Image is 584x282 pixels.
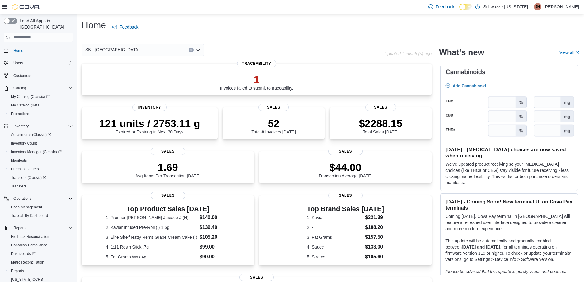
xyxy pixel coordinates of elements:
[9,148,64,156] a: Inventory Manager (Classic)
[6,182,75,191] button: Transfers
[11,59,25,67] button: Users
[11,260,44,265] span: Metrc Reconciliation
[365,214,384,221] dd: $221.39
[106,214,197,221] dt: 1. Premier [PERSON_NAME] Juiceee J (H)
[11,72,34,79] a: Customers
[534,3,541,10] div: Justin Heistermann
[9,157,29,164] a: Manifests
[106,254,197,260] dt: 5. Fat Grams Wax 4g
[11,234,49,239] span: BioTrack Reconciliation
[6,203,75,211] button: Cash Management
[11,84,73,92] span: Catalog
[11,205,42,210] span: Cash Management
[220,73,293,86] p: 1
[11,277,43,282] span: [US_STATE] CCRS
[9,233,52,240] a: BioTrack Reconciliation
[9,203,73,211] span: Cash Management
[1,224,75,232] button: Reports
[9,212,73,219] span: Traceabilty Dashboard
[200,234,230,241] dd: $105.20
[307,244,363,250] dt: 4. Sauce
[1,46,75,55] button: Home
[151,148,185,155] span: Sales
[6,139,75,148] button: Inventory Count
[82,19,106,31] h1: Home
[200,224,230,231] dd: $139.40
[1,122,75,130] button: Inventory
[11,122,31,130] button: Inventory
[9,241,73,249] span: Canadian Compliance
[445,238,573,262] p: This update will be automatically and gradually enabled between , for all terminals operating on ...
[9,250,73,257] span: Dashboards
[11,141,37,146] span: Inventory Count
[9,183,29,190] a: Transfers
[6,173,75,182] a: Transfers (Classic)
[319,161,372,178] div: Transaction Average [DATE]
[11,103,41,108] span: My Catalog (Beta)
[11,59,73,67] span: Users
[13,86,26,91] span: Catalog
[384,51,432,56] p: Updated 1 minute(s) ago
[483,3,528,10] p: Schwazze [US_STATE]
[6,241,75,249] button: Canadian Compliance
[9,140,73,147] span: Inventory Count
[9,131,54,138] a: Adjustments (Classic)
[9,165,73,173] span: Purchase Orders
[9,259,47,266] a: Metrc Reconciliation
[6,258,75,267] button: Metrc Reconciliation
[328,148,363,155] span: Sales
[132,104,167,111] span: Inventory
[11,224,73,232] span: Reports
[365,104,396,111] span: Sales
[13,124,29,129] span: Inventory
[13,48,23,53] span: Home
[6,156,75,165] button: Manifests
[11,122,73,130] span: Inventory
[237,60,276,67] span: Traceability
[11,47,26,54] a: Home
[239,274,274,281] span: Sales
[365,224,384,231] dd: $188.20
[9,203,44,211] a: Cash Management
[9,212,50,219] a: Traceabilty Dashboard
[6,110,75,118] button: Promotions
[200,243,230,251] dd: $99.00
[11,158,27,163] span: Manifests
[9,93,52,100] a: My Catalog (Classic)
[11,84,29,92] button: Catalog
[445,213,573,232] p: Coming [DATE], Cova Pay terminal in [GEOGRAPHIC_DATA] will feature a refreshed user interface des...
[13,226,26,230] span: Reports
[9,233,73,240] span: BioTrack Reconciliation
[11,195,34,202] button: Operations
[439,48,484,57] h2: What's new
[11,149,62,154] span: Inventory Manager (Classic)
[6,130,75,139] a: Adjustments (Classic)
[251,117,296,129] p: 52
[436,4,454,10] span: Feedback
[9,102,73,109] span: My Catalog (Beta)
[251,117,296,134] div: Total # Invoices [DATE]
[11,167,39,172] span: Purchase Orders
[6,165,75,173] button: Purchase Orders
[426,1,457,13] a: Feedback
[11,111,30,116] span: Promotions
[6,148,75,156] a: Inventory Manager (Classic)
[9,131,73,138] span: Adjustments (Classic)
[11,268,24,273] span: Reports
[11,47,73,54] span: Home
[11,175,46,180] span: Transfers (Classic)
[6,211,75,220] button: Traceabilty Dashboard
[12,4,40,10] img: Cova
[6,92,75,101] a: My Catalog (Classic)
[106,224,197,230] dt: 2. Kaviar Infused Pre-Roll (I) 1.5g
[9,174,49,181] a: Transfers (Classic)
[307,234,363,240] dt: 3. Fat Grams
[110,21,141,33] a: Feedback
[9,250,38,257] a: Dashboards
[9,157,73,164] span: Manifests
[11,184,26,189] span: Transfers
[445,269,567,280] em: Please be advised that this update is purely visual and does not impact payment functionality.
[11,251,36,256] span: Dashboards
[120,24,138,30] span: Feedback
